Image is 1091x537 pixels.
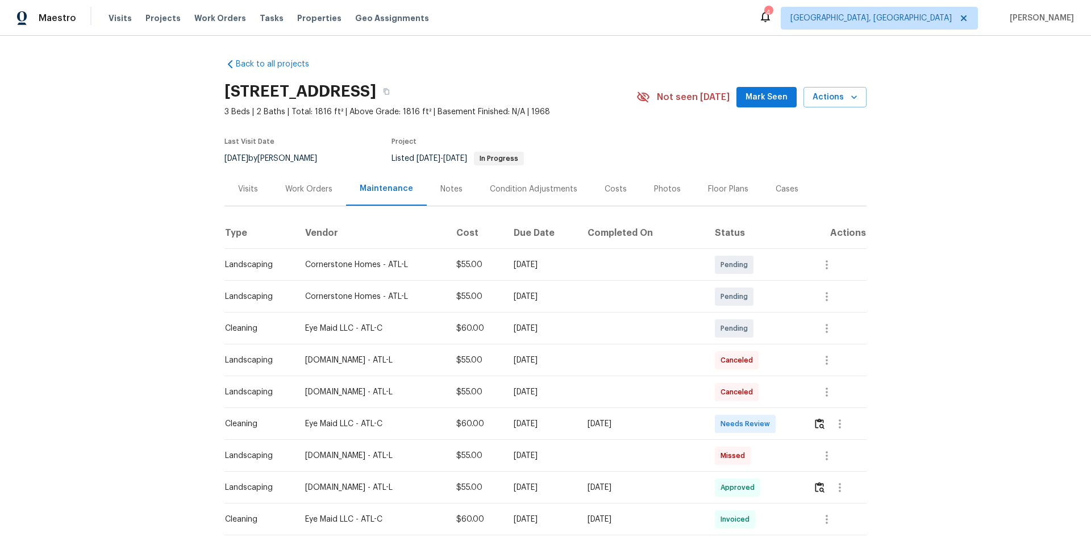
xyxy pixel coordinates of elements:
div: $55.00 [456,355,495,366]
div: [DATE] [514,418,569,430]
div: Landscaping [225,482,287,493]
span: - [417,155,467,163]
div: [DATE] [514,259,569,270]
th: Type [224,217,296,249]
span: Geo Assignments [355,13,429,24]
span: [PERSON_NAME] [1005,13,1074,24]
div: $55.00 [456,482,495,493]
div: Cleaning [225,514,287,525]
div: $55.00 [456,259,495,270]
span: Pending [721,291,752,302]
div: [DATE] [514,514,569,525]
span: Project [392,138,417,145]
div: Cornerstone Homes - ATL-L [305,291,438,302]
div: Visits [238,184,258,195]
span: Tasks [260,14,284,22]
div: [DATE] [588,482,697,493]
div: [DATE] [588,418,697,430]
span: In Progress [475,155,523,162]
div: Eye Maid LLC - ATL-C [305,514,438,525]
span: 3 Beds | 2 Baths | Total: 1816 ft² | Above Grade: 1816 ft² | Basement Finished: N/A | 1968 [224,106,636,118]
a: Back to all projects [224,59,334,70]
div: [DOMAIN_NAME] - ATL-L [305,386,438,398]
div: Cornerstone Homes - ATL-L [305,259,438,270]
div: Landscaping [225,259,287,270]
div: $60.00 [456,514,495,525]
span: Pending [721,259,752,270]
span: Work Orders [194,13,246,24]
div: [DATE] [588,514,697,525]
div: Landscaping [225,291,287,302]
div: Condition Adjustments [490,184,577,195]
div: $55.00 [456,386,495,398]
span: Properties [297,13,342,24]
div: Costs [605,184,627,195]
div: [DOMAIN_NAME] - ATL-L [305,450,438,461]
div: 4 [764,7,772,18]
div: $55.00 [456,450,495,461]
div: Cleaning [225,323,287,334]
div: Work Orders [285,184,332,195]
span: Canceled [721,386,757,398]
div: Landscaping [225,386,287,398]
th: Completed On [578,217,706,249]
div: Floor Plans [708,184,748,195]
span: Invoiced [721,514,754,525]
div: [DATE] [514,386,569,398]
th: Vendor [296,217,447,249]
div: [DATE] [514,291,569,302]
span: Actions [813,90,857,105]
span: Canceled [721,355,757,366]
span: Visits [109,13,132,24]
span: [DATE] [417,155,440,163]
span: [DATE] [443,155,467,163]
span: Mark Seen [746,90,788,105]
button: Review Icon [813,410,826,438]
span: Not seen [DATE] [657,91,730,103]
span: Projects [145,13,181,24]
div: by [PERSON_NAME] [224,152,331,165]
span: Listed [392,155,524,163]
div: [DATE] [514,323,569,334]
div: Landscaping [225,355,287,366]
span: [DATE] [224,155,248,163]
span: Pending [721,323,752,334]
th: Cost [447,217,505,249]
span: Last Visit Date [224,138,274,145]
th: Actions [804,217,867,249]
span: Needs Review [721,418,774,430]
div: [DATE] [514,355,569,366]
div: $60.00 [456,323,495,334]
div: [DOMAIN_NAME] - ATL-L [305,482,438,493]
button: Review Icon [813,474,826,501]
div: Landscaping [225,450,287,461]
span: [GEOGRAPHIC_DATA], [GEOGRAPHIC_DATA] [790,13,952,24]
img: Review Icon [815,418,825,429]
div: Cases [776,184,798,195]
div: Maintenance [360,183,413,194]
button: Actions [803,87,867,108]
span: Missed [721,450,749,461]
div: Notes [440,184,463,195]
div: $55.00 [456,291,495,302]
div: [DATE] [514,482,569,493]
span: Approved [721,482,759,493]
div: Cleaning [225,418,287,430]
th: Status [706,217,805,249]
div: $60.00 [456,418,495,430]
button: Mark Seen [736,87,797,108]
button: Copy Address [376,81,397,102]
div: Photos [654,184,681,195]
div: [DATE] [514,450,569,461]
img: Review Icon [815,482,825,493]
span: Maestro [39,13,76,24]
div: Eye Maid LLC - ATL-C [305,418,438,430]
div: [DOMAIN_NAME] - ATL-L [305,355,438,366]
h2: [STREET_ADDRESS] [224,86,376,97]
div: Eye Maid LLC - ATL-C [305,323,438,334]
th: Due Date [505,217,578,249]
